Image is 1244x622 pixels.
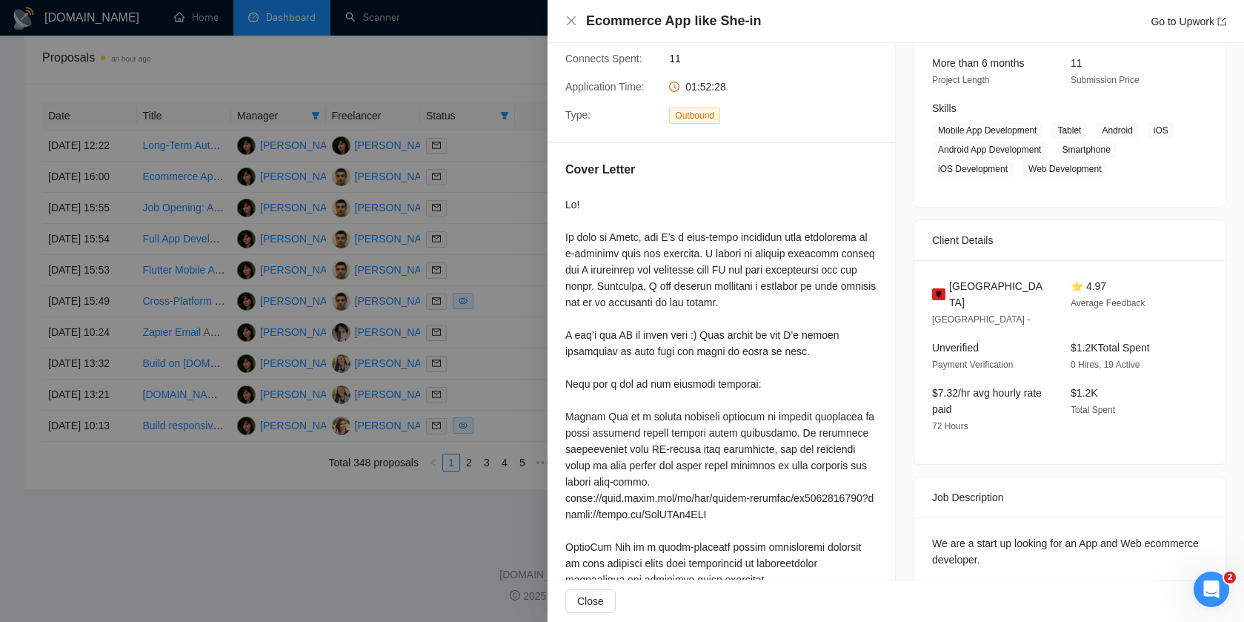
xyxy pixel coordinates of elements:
span: $7.32/hr avg hourly rate paid [932,387,1042,415]
span: Mobile App Development [932,122,1042,139]
span: iOS Development [932,161,1014,177]
a: Go to Upworkexport [1151,16,1226,27]
span: Total Spent [1071,405,1115,415]
span: close [565,15,577,27]
span: Connects Spent: [565,53,642,64]
span: Project Length [932,75,989,85]
span: Unverified [932,342,979,354]
img: 🇦🇱 [932,286,945,302]
span: Skills [932,102,957,114]
span: [GEOGRAPHIC_DATA] - [932,314,1030,325]
h5: Cover Letter [565,161,635,179]
span: iOS [1148,122,1174,139]
h4: Ecommerce App like She-in [586,12,761,30]
span: Android [1096,122,1138,139]
span: 11 [669,50,891,67]
button: Close [565,15,577,27]
iframe: Intercom live chat [1194,572,1229,607]
span: clock-circle [669,82,679,92]
span: $1.2K Total Spent [1071,342,1150,354]
span: ⭐ 4.97 [1071,280,1106,292]
span: export [1217,17,1226,26]
span: Submission Price [1071,75,1140,85]
span: Payment Verification [932,360,1013,370]
span: 11 [1071,57,1082,69]
span: Average Feedback [1071,298,1145,308]
span: Type: [565,109,591,121]
span: 0 Hires, 19 Active [1071,360,1140,370]
span: Web Development [1022,161,1108,177]
span: 72 Hours [932,421,968,431]
span: Smartphone [1056,142,1116,158]
div: Job Description [932,477,1208,517]
span: Android App Development [932,142,1047,158]
span: [GEOGRAPHIC_DATA] [949,278,1047,311]
div: Client Details [932,220,1208,260]
button: Close [565,589,616,613]
span: Tablet [1051,122,1087,139]
span: Application Time: [565,81,645,93]
span: More than 6 months [932,57,1025,69]
span: $1.2K [1071,387,1098,399]
span: Outbound [669,107,720,124]
span: 2 [1224,572,1236,583]
span: 01:52:28 [685,81,726,93]
span: Close [577,593,604,609]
